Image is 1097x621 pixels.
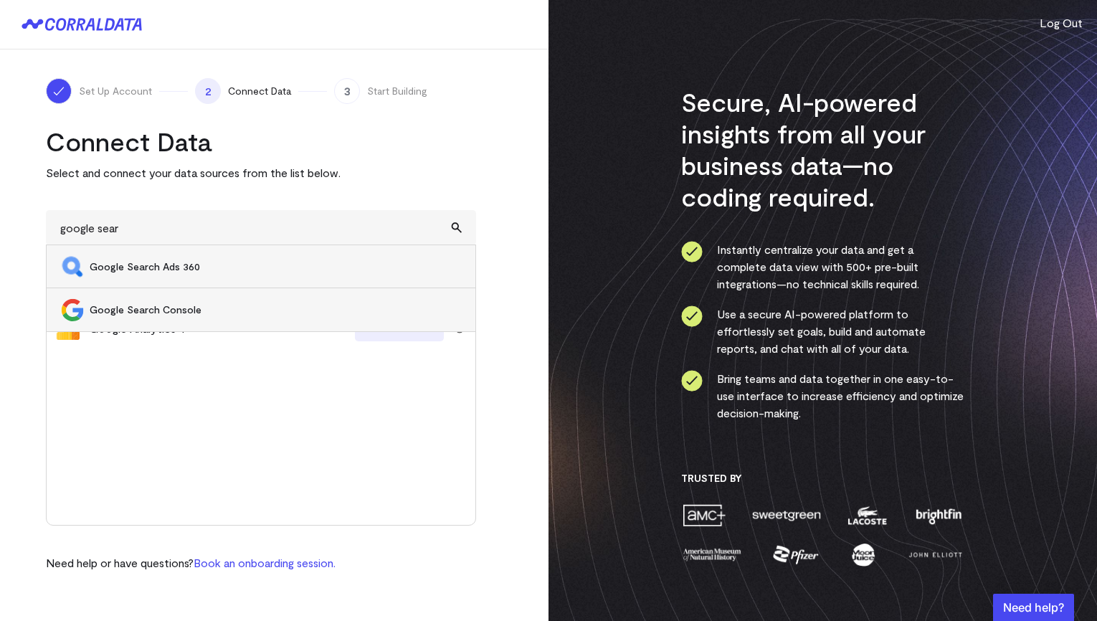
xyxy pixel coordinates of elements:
img: sweetgreen-1d1fb32c.png [751,503,822,528]
p: Need help or have questions? [46,554,336,572]
span: Set Up Account [79,84,152,98]
img: ico-check-circle-4b19435c.svg [681,305,703,327]
img: Google Search Console [61,298,84,321]
img: amnh-5afada46.png [681,542,743,567]
h2: Connect Data [46,125,476,157]
span: Start Building [367,84,427,98]
li: Bring teams and data together in one easy-to-use interface to increase efficiency and optimize de... [681,370,964,422]
h3: Secure, AI-powered insights from all your business data—no coding required. [681,86,964,212]
img: lacoste-7a6b0538.png [846,503,888,528]
img: pfizer-e137f5fc.png [771,542,821,567]
button: Log Out [1040,14,1083,32]
h3: Trusted By [681,472,964,485]
span: Google Search Ads 360 [90,260,461,274]
img: moon-juice-c312e729.png [849,542,878,567]
li: Use a secure AI-powered platform to effortlessly set goals, build and automate reports, and chat ... [681,305,964,357]
li: Instantly centralize your data and get a complete data view with 500+ pre-built integrations—no t... [681,241,964,293]
input: Search and add other data sources [46,210,476,245]
img: ico-check-white-5ff98cb1.svg [52,84,66,98]
img: ico-check-circle-4b19435c.svg [681,370,703,392]
img: Google Search Ads 360 [61,255,84,278]
span: 2 [195,78,221,104]
span: 3 [334,78,360,104]
span: Connect Data [228,84,291,98]
img: ico-check-circle-4b19435c.svg [681,241,703,262]
span: Google Search Console [90,303,461,317]
a: Book an onboarding session. [194,556,336,569]
p: Select and connect your data sources from the list below. [46,164,476,181]
img: john-elliott-25751c40.png [906,542,964,567]
img: amc-0b11a8f1.png [681,503,727,528]
img: brightfin-a251e171.png [913,503,964,528]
